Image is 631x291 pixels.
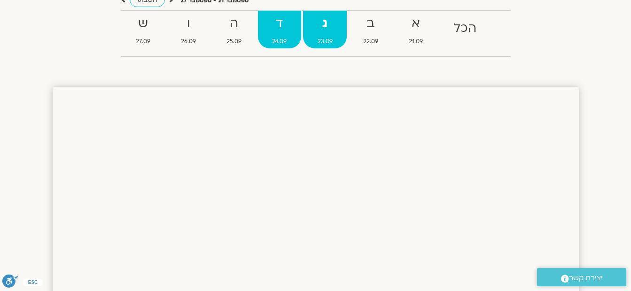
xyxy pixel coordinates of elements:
strong: ש [122,13,165,34]
span: 27.09 [122,37,165,46]
a: ב22.09 [349,11,392,48]
strong: ו [167,13,210,34]
span: 22.09 [349,37,392,46]
strong: ה [212,13,256,34]
strong: ג [303,13,347,34]
a: ג23.09 [303,11,347,48]
span: 25.09 [212,37,256,46]
span: 26.09 [167,37,210,46]
a: יצירת קשר [537,268,626,286]
span: 21.09 [394,37,437,46]
strong: הכל [439,18,491,39]
span: יצירת קשר [569,272,603,284]
strong: ב [349,13,392,34]
span: 24.09 [258,37,301,46]
strong: א [394,13,437,34]
strong: ד [258,13,301,34]
a: ו26.09 [167,11,210,48]
a: א21.09 [394,11,437,48]
a: ש27.09 [122,11,165,48]
span: 23.09 [303,37,347,46]
a: ד24.09 [258,11,301,48]
a: הכל [439,11,491,48]
a: ה25.09 [212,11,256,48]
